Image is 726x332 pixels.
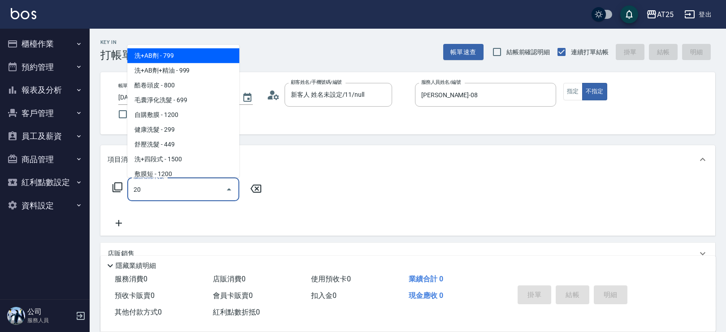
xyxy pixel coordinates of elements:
[27,316,73,324] p: 服務人員
[127,92,239,107] span: 毛囊淨化洗髮 - 699
[4,56,86,79] button: 預約管理
[27,307,73,316] h5: 公司
[311,275,351,283] span: 使用預收卡 0
[127,78,239,92] span: 酷卷頭皮 - 800
[4,194,86,217] button: 資料設定
[657,9,674,20] div: AT25
[571,47,609,57] span: 連續打單結帳
[443,44,484,60] button: 帳單速查
[118,82,137,89] label: 帳單日期
[563,83,583,100] button: 指定
[506,47,550,57] span: 結帳前確認明細
[421,79,461,86] label: 服務人員姓名/編號
[409,275,443,283] span: 業績合計 0
[118,90,233,105] input: YYYY/MM/DD hh:mm
[4,78,86,102] button: 報表及分析
[237,87,258,108] button: Choose date, selected date is 2025-09-22
[582,83,607,100] button: 不指定
[4,102,86,125] button: 客戶管理
[4,171,86,194] button: 紅利點數設定
[4,125,86,148] button: 員工及薪資
[213,308,260,316] span: 紅利點數折抵 0
[127,151,239,166] span: 洗+四段式 - 1500
[127,166,239,181] span: 敷膜短 - 1200
[108,249,134,259] p: 店販銷售
[213,291,253,300] span: 會員卡販賣 0
[11,8,36,19] img: Logo
[127,107,239,122] span: 自購敷膜 - 1200
[115,291,155,300] span: 預收卡販賣 0
[222,182,236,197] button: Close
[4,32,86,56] button: 櫃檯作業
[100,145,715,174] div: 項目消費
[100,49,133,61] h3: 打帳單
[115,275,147,283] span: 服務消費 0
[213,275,246,283] span: 店販消費 0
[100,243,715,264] div: 店販銷售
[127,48,239,63] span: 洗+AB劑 - 799
[291,79,342,86] label: 顧客姓名/手機號碼/編號
[620,5,638,23] button: save
[681,6,715,23] button: 登出
[100,39,133,45] h2: Key In
[108,155,134,164] p: 項目消費
[409,291,443,300] span: 現金應收 0
[116,261,156,271] p: 隱藏業績明細
[127,63,239,78] span: 洗+AB劑+精油 - 999
[643,5,677,24] button: AT25
[311,291,337,300] span: 扣入金 0
[115,308,162,316] span: 其他付款方式 0
[127,137,239,151] span: 舒壓洗髮 - 449
[7,307,25,325] img: Person
[127,122,239,137] span: 健康洗髮 - 299
[4,148,86,171] button: 商品管理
